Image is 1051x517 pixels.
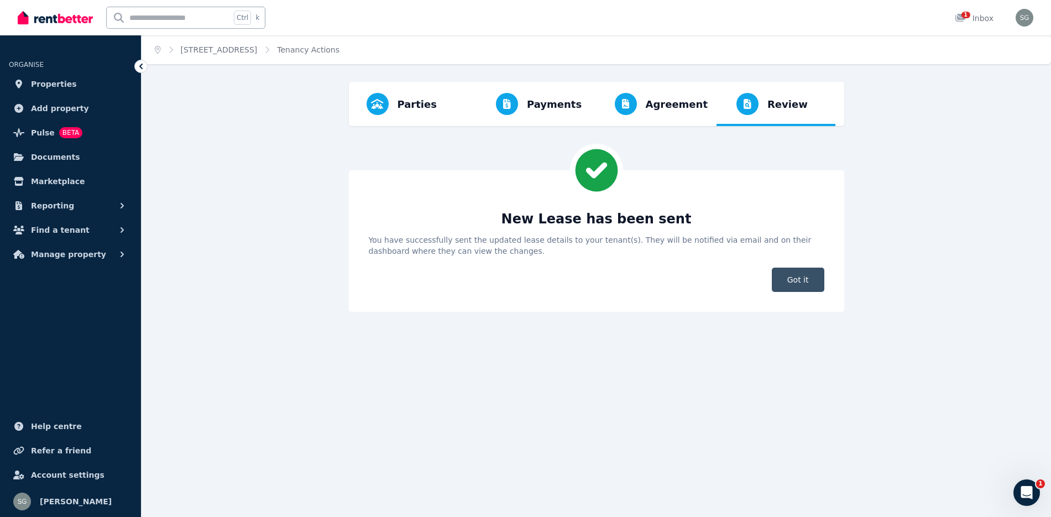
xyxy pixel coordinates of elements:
[234,11,251,25] span: Ctrl
[961,12,970,18] span: 1
[31,102,89,115] span: Add property
[31,126,55,139] span: Pulse
[772,268,824,292] span: Got it
[31,248,106,261] span: Manage property
[18,9,93,26] img: RentBetter
[9,464,132,486] a: Account settings
[9,146,132,168] a: Documents
[142,35,353,64] nav: Breadcrumb
[9,73,132,95] a: Properties
[349,82,844,126] nav: Progress
[40,495,112,508] span: [PERSON_NAME]
[181,45,258,54] a: [STREET_ADDRESS]
[9,440,132,462] a: Refer a friend
[31,77,77,91] span: Properties
[31,420,82,433] span: Help centre
[31,444,91,457] span: Refer a friend
[9,219,132,241] button: Find a tenant
[31,150,80,164] span: Documents
[9,97,132,119] a: Add property
[9,61,44,69] span: ORGANISE
[255,13,259,22] span: k
[13,493,31,510] img: Steve Gibson
[9,415,132,437] a: Help centre
[31,468,104,482] span: Account settings
[31,175,85,188] span: Marketplace
[1013,479,1040,506] iframe: Intercom live chat
[31,199,74,212] span: Reporting
[31,223,90,237] span: Find a tenant
[1016,9,1033,27] img: Steve Gibson
[59,127,82,138] span: BETA
[277,44,339,55] span: Tenancy Actions
[9,243,132,265] button: Manage property
[369,234,824,257] p: You have successfully sent the updated lease details to your tenant(s). They will be notified via...
[9,170,132,192] a: Marketplace
[9,122,132,144] a: PulseBETA
[955,13,994,24] div: Inbox
[9,195,132,217] button: Reporting
[1036,479,1045,488] span: 1
[501,210,692,228] h3: New Lease has been sent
